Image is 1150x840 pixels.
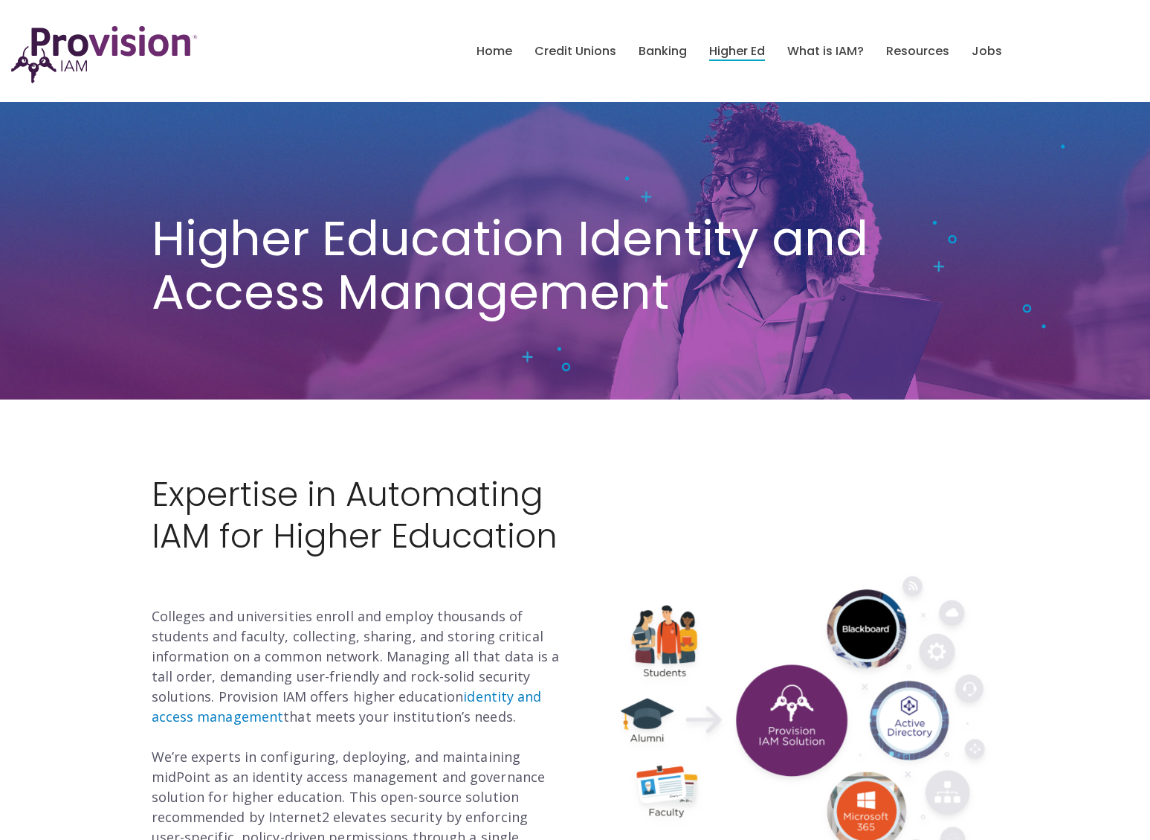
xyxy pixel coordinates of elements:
a: Jobs [972,39,1002,64]
a: Higher Ed [709,39,765,64]
nav: menu [465,28,1013,75]
img: ProvisionIAM-Logo-Purple [11,26,197,83]
a: Resources [886,39,949,64]
a: Credit Unions [534,39,616,64]
a: identity and access management [152,687,542,725]
a: Home [477,39,512,64]
h2: Expertise in Automating IAM for Higher Education [152,474,564,600]
a: What is IAM? [787,39,864,64]
a: Banking [639,39,687,64]
span: Higher Education Identity and Access Management [152,205,868,326]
